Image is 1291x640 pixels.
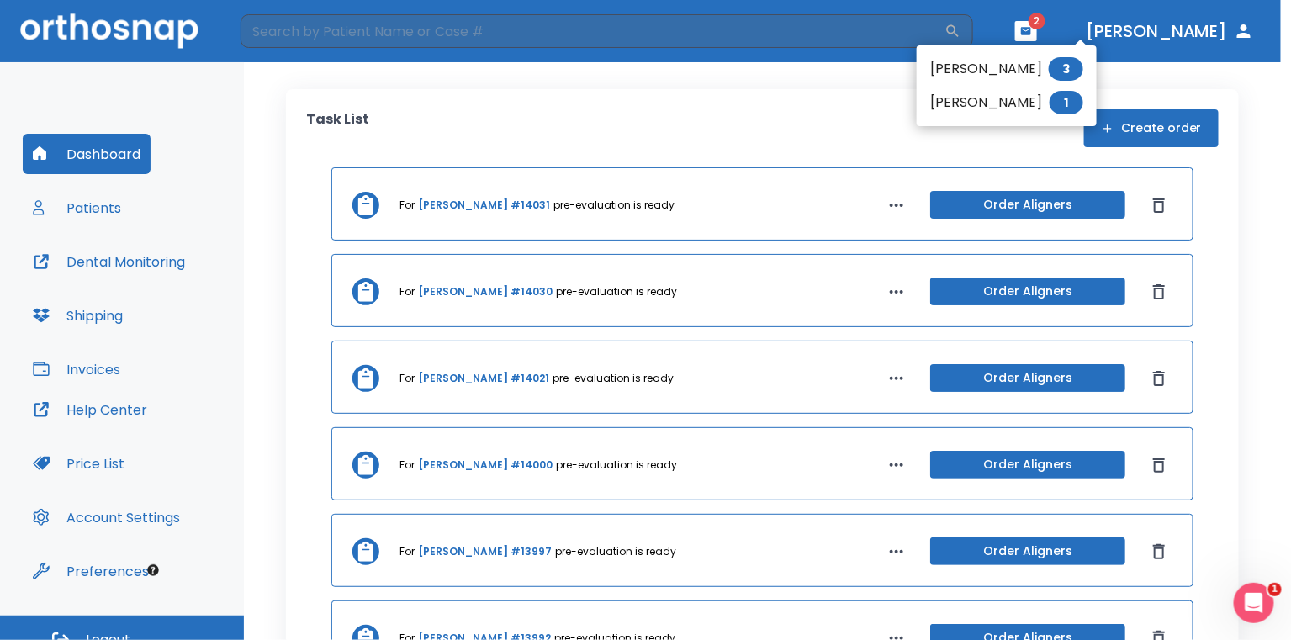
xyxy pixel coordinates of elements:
li: [PERSON_NAME] [917,86,1097,119]
span: 1 [1268,583,1282,596]
span: 3 [1049,57,1083,81]
iframe: Intercom live chat [1234,583,1274,623]
li: [PERSON_NAME] [917,52,1097,86]
span: 1 [1050,91,1083,114]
